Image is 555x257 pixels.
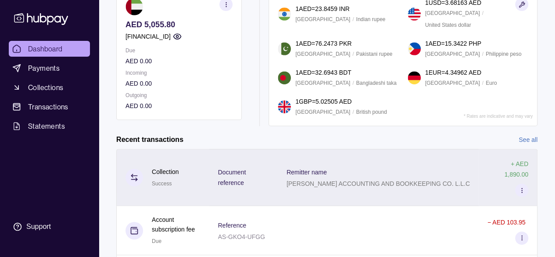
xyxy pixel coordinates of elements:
[125,68,233,78] p: Incoming
[408,71,421,84] img: de
[425,49,480,59] p: [GEOGRAPHIC_DATA]
[125,90,233,100] p: Outgoing
[125,20,233,29] p: AED 5,055.80
[425,20,471,30] p: United States dollar
[286,169,327,176] p: Remitter name
[487,219,526,226] p: − AED 103.95
[356,107,387,117] p: British pound
[28,121,65,131] span: Statements
[295,68,351,77] p: 1 AED = 32.6943 BDT
[28,63,60,73] span: Payments
[295,39,351,48] p: 1 AED = 76.2473 PKR
[9,99,90,115] a: Transactions
[352,14,354,24] p: /
[425,78,480,88] p: [GEOGRAPHIC_DATA]
[295,97,351,106] p: 1 GBP = 5.02505 AED
[519,135,537,145] a: See all
[295,49,350,59] p: [GEOGRAPHIC_DATA]
[125,79,233,88] p: AED 0.00
[505,160,529,178] p: + AED 1,890.00
[356,14,386,24] p: Indian rupee
[408,7,421,21] img: us
[278,42,291,55] img: pk
[464,114,533,119] p: * Rates are indicative and may vary
[9,60,90,76] a: Payments
[125,32,171,41] p: [FINANCIAL_ID]
[9,80,90,95] a: Collections
[9,41,90,57] a: Dashboard
[408,42,421,55] img: ph
[482,78,483,88] p: /
[425,68,481,77] p: 1 EUR = 4.34962 AED
[218,222,247,229] p: Reference
[125,56,233,66] p: AED 0.00
[218,233,265,240] p: AS-GKO4-UFGG
[425,39,481,48] p: 1 AED = 15.3422 PHP
[482,8,483,18] p: /
[356,49,393,59] p: Pakistani rupee
[218,169,246,186] p: Document reference
[152,181,172,187] span: Success
[116,135,183,145] h2: Recent transactions
[26,222,51,232] div: Support
[295,78,350,88] p: [GEOGRAPHIC_DATA]
[9,118,90,134] a: Statements
[152,215,201,234] p: Account subscription fee
[295,14,350,24] p: [GEOGRAPHIC_DATA]
[278,71,291,84] img: bd
[152,238,161,244] span: Due
[295,107,350,117] p: [GEOGRAPHIC_DATA]
[28,82,63,93] span: Collections
[425,8,480,18] p: [GEOGRAPHIC_DATA]
[278,7,291,21] img: in
[352,78,354,88] p: /
[486,78,497,88] p: Euro
[295,4,349,14] p: 1 AED = 23.8459 INR
[352,49,354,59] p: /
[482,49,483,59] p: /
[28,101,68,112] span: Transactions
[352,107,354,117] p: /
[356,78,397,88] p: Bangladeshi taka
[286,180,470,187] p: [PERSON_NAME] ACCOUNTING AND BOOKKEEPING CO. L.L.C
[486,49,521,59] p: Philippine peso
[278,100,291,113] img: gb
[125,46,233,55] p: Due
[152,167,179,177] p: Collection
[9,217,90,236] a: Support
[125,101,233,111] p: AED 0.00
[28,43,63,54] span: Dashboard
